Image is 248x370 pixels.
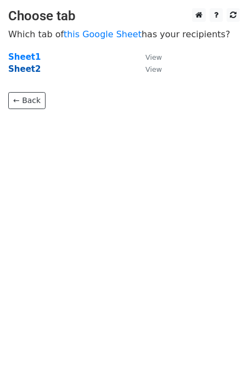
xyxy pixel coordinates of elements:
a: View [134,64,162,74]
a: Sheet2 [8,64,41,74]
p: Which tab of has your recipients? [8,29,240,40]
a: ← Back [8,92,46,109]
small: View [145,53,162,61]
small: View [145,65,162,73]
a: this Google Sheet [64,29,142,39]
iframe: Chat Widget [193,317,248,370]
h3: Choose tab [8,8,240,24]
a: Sheet1 [8,52,41,62]
a: View [134,52,162,62]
